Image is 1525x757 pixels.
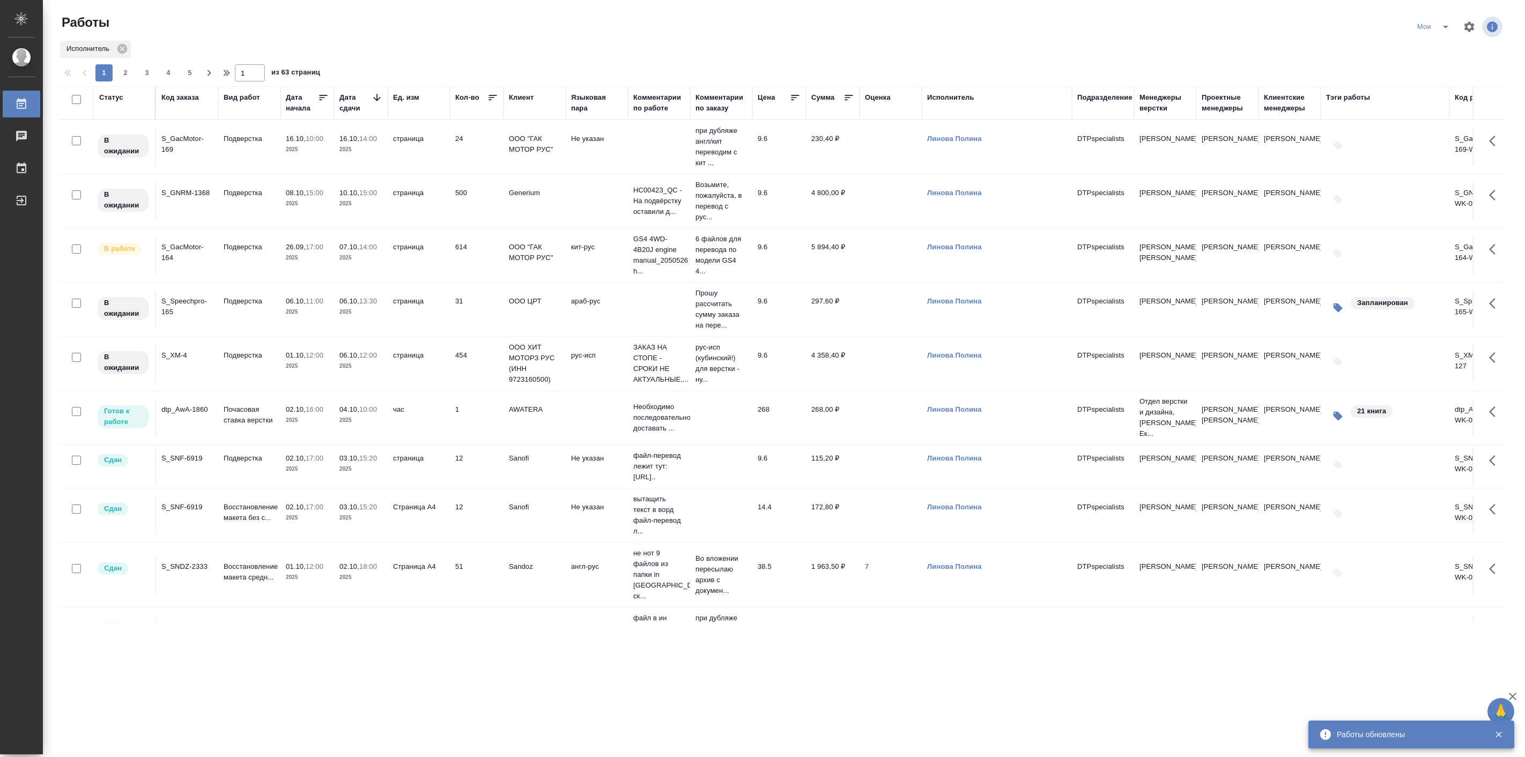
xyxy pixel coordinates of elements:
td: 268 [752,399,806,436]
td: DTPspecialists [1072,236,1134,274]
div: Исполнитель назначен, приступать к работе пока рано [97,296,150,321]
p: [PERSON_NAME], [PERSON_NAME] [1202,404,1253,426]
td: [PERSON_NAME] [1196,345,1259,382]
td: 115,20 ₽ [806,448,860,485]
td: страница [388,236,450,274]
div: Клиент [509,92,534,103]
p: 15:00 [306,189,323,197]
p: 17:00 [306,243,323,251]
div: S_GacMotor-169 [161,133,213,155]
div: Цена [758,92,775,103]
p: В ожидании [104,298,142,319]
p: Восстановление сложного мак... [224,621,275,642]
td: 9.6 [752,182,806,220]
a: Линова Полина [927,351,982,359]
td: S_Speechpro-165-WK-010 [1449,291,1512,328]
td: [PERSON_NAME] [1259,448,1321,485]
div: Работы обновлены [1337,729,1478,740]
p: 16.10, [339,135,359,143]
td: [PERSON_NAME] [1259,345,1321,382]
a: Линова Полина [927,503,982,511]
button: 5 [181,64,198,81]
p: Возьмите, пожалуйста, в перевод с рус... [695,180,747,222]
td: 4 800,00 ₽ [806,182,860,220]
a: Линова Полина [927,243,982,251]
p: 2025 [339,198,382,209]
td: 9.6 [752,345,806,382]
td: DTPspecialists [1072,182,1134,220]
button: Добавить тэги [1326,502,1350,525]
button: Добавить тэги [1326,350,1350,374]
p: В ожидании [104,135,142,157]
p: 17:00 [306,454,323,462]
p: 10:00 [359,405,377,413]
td: [PERSON_NAME] [1196,128,1259,166]
td: 1 387,20 ₽ [806,615,860,653]
td: DTPspecialists [1072,496,1134,534]
p: 2025 [339,253,382,263]
a: Линова Полина [927,562,982,570]
div: Оценка [865,92,891,103]
div: Тэги работы [1326,92,1370,103]
td: S_SNF-6919-WK-003 [1449,448,1512,485]
td: Страница А4 [388,556,450,593]
td: Не указан [566,128,628,166]
td: 9.6 [752,291,806,328]
span: из 63 страниц [271,66,320,81]
a: Линова Полина [927,297,982,305]
td: [PERSON_NAME] [1259,291,1321,328]
p: 08.10, [286,189,306,197]
p: НС00423_QC - На подвёрстку оставили д... [633,185,685,217]
span: Работы [59,14,109,31]
p: 2025 [339,513,382,523]
td: рус-исп [566,345,628,382]
p: Запланирован [1357,298,1408,308]
p: ООО "ГАК МОТОР РУС" [509,242,560,263]
div: Исполнитель [927,92,974,103]
p: 18:00 [359,562,377,570]
p: 2025 [339,307,382,317]
p: Сдан [104,455,122,465]
p: 06.10, [339,351,359,359]
p: Исполнитель [66,43,113,54]
p: Сдан [104,563,122,574]
p: Почасовая ставка верстки [224,404,275,426]
p: 6 файлов для перевода по модели GS4 4... [695,234,747,277]
p: 2025 [339,361,382,372]
p: Готов к работе [104,406,142,427]
p: 16.10, [286,135,306,143]
td: [PERSON_NAME] [1196,615,1259,653]
td: 1 [450,399,504,436]
button: Здесь прячутся важные кнопки [1483,448,1508,473]
p: 03.10, [339,503,359,511]
p: при дубляже англ/кит переводим с кит ... [695,125,747,168]
p: 02.10, [339,562,359,570]
td: 500 [450,182,504,220]
a: Линова Полина [927,405,982,413]
p: 04.10, [339,405,359,413]
p: 2025 [339,144,382,155]
p: [PERSON_NAME], [PERSON_NAME] [1139,242,1191,263]
td: страница [388,291,450,328]
p: В ожидании [104,189,142,211]
button: Добавить тэги [1326,242,1350,265]
p: Sanofi [509,453,560,464]
p: не нот 9 файлов из папки in [GEOGRAPHIC_DATA] ск... [633,548,685,602]
p: Восстановление макета средн... [224,561,275,583]
p: 2025 [286,198,329,209]
p: Отдел верстки и дизайна, [PERSON_NAME] Ек... [1139,396,1191,439]
td: 31 [450,291,504,328]
p: 01.10, [286,562,306,570]
div: Исполнитель назначен, приступать к работе пока рано [97,350,150,375]
p: 06.10, [286,297,306,305]
td: DTPspecialists [1072,399,1134,436]
div: S_SNDZ-2333 [161,561,213,572]
td: [PERSON_NAME] [1196,448,1259,485]
p: при дубляже англ/кит переводим с кит ... [695,613,747,656]
p: 2025 [339,572,382,583]
div: dtp_AwA-1860 [161,404,213,415]
p: Generium [509,188,560,198]
p: файл в ин картинки и скрины интерфе... [633,613,685,656]
p: 02.10, [286,454,306,462]
p: 14:00 [359,243,377,251]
